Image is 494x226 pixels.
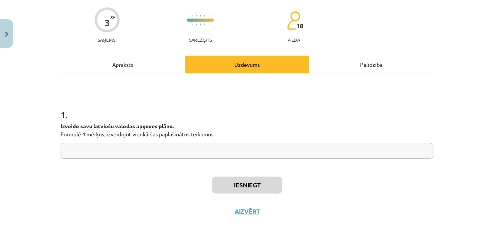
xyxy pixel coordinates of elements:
[204,24,205,25] img: icon-short-line-57e1e144782c952c97e751825c79c345078a6d821885a25fce030b3d8c18986b.svg
[309,56,433,73] div: Palīdzība
[212,177,282,194] button: Iesniegt
[192,24,193,25] img: icon-short-line-57e1e144782c952c97e751825c79c345078a6d821885a25fce030b3d8c18986b.svg
[200,24,201,25] img: icon-short-line-57e1e144782c952c97e751825c79c345078a6d821885a25fce030b3d8c18986b.svg
[204,15,205,17] img: icon-short-line-57e1e144782c952c97e751825c79c345078a6d821885a25fce030b3d8c18986b.svg
[61,96,433,120] h1: 1 .
[196,24,197,25] img: icon-short-line-57e1e144782c952c97e751825c79c345078a6d821885a25fce030b3d8c18986b.svg
[196,15,197,17] img: icon-short-line-57e1e144782c952c97e751825c79c345078a6d821885a25fce030b3d8c18986b.svg
[105,17,110,28] div: 3
[200,15,201,17] img: icon-short-line-57e1e144782c952c97e751825c79c345078a6d821885a25fce030b3d8c18986b.svg
[185,56,309,73] div: Uzdevums
[5,32,8,37] img: icon-close-lesson-0947bae3869378f0d4975bcd49f059093ad1ed9edebbc8119c70593378902aed.svg
[188,15,189,17] img: icon-short-line-57e1e144782c952c97e751825c79c345078a6d821885a25fce030b3d8c18986b.svg
[287,11,300,30] img: students-c634bb4e5e11cddfef0936a35e636f08e4e9abd3cc4e673bd6f9a4125e45ecb1.svg
[232,207,262,215] button: Aizvērt
[188,24,189,25] img: icon-short-line-57e1e144782c952c97e751825c79c345078a6d821885a25fce030b3d8c18986b.svg
[192,15,193,17] img: icon-short-line-57e1e144782c952c97e751825c79c345078a6d821885a25fce030b3d8c18986b.svg
[95,37,120,42] p: Saņemsi
[61,56,185,73] div: Apraksts
[189,37,212,42] p: Sarežģīts
[296,22,303,29] span: 18
[61,122,433,138] p: Formulē 4 mērķus, izveidojot vienkāršus paplašinātus teikumus.
[110,15,115,19] span: XP
[288,37,300,42] p: pilda
[61,122,174,129] strong: Izveido savu latviešu valodas apguves plānu.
